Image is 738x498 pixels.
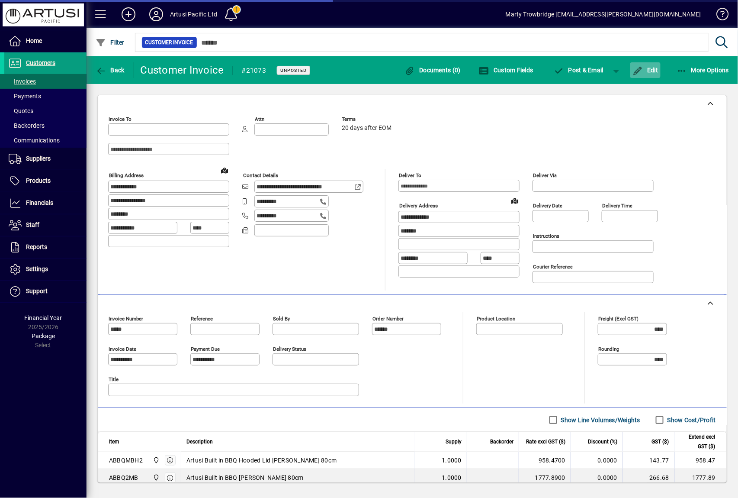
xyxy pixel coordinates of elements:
[170,7,217,21] div: Artusi Pacific Ltd
[4,118,87,133] a: Backorders
[242,64,266,78] div: #21073
[490,437,513,446] span: Backorder
[9,93,41,100] span: Payments
[26,177,51,184] span: Products
[186,473,304,482] span: Artusi Built in BBQ [PERSON_NAME] 80cm
[9,137,60,144] span: Communications
[4,74,87,89] a: Invoices
[26,265,48,272] span: Settings
[4,281,87,302] a: Support
[559,416,640,424] label: Show Line Volumes/Weights
[4,103,87,118] a: Quotes
[191,316,213,322] mat-label: Reference
[9,78,36,85] span: Invoices
[4,214,87,236] a: Staff
[151,456,160,465] span: Main Warehouse
[145,38,193,47] span: Customer Invoice
[109,376,119,382] mat-label: Title
[218,163,231,177] a: View on map
[109,346,136,352] mat-label: Invoice date
[533,264,573,270] mat-label: Courier Reference
[533,233,559,239] mat-label: Instructions
[255,116,264,122] mat-label: Attn
[554,67,604,74] span: ost & Email
[4,259,87,280] a: Settings
[96,39,125,46] span: Filter
[506,7,701,21] div: Marty Trowbridge [EMAIL_ADDRESS][PERSON_NAME][DOMAIN_NAME]
[32,333,55,340] span: Package
[115,6,142,22] button: Add
[524,473,565,482] div: 1777.8900
[93,62,127,78] button: Back
[87,62,134,78] app-page-header-button: Back
[26,221,39,228] span: Staff
[273,346,306,352] mat-label: Delivery status
[26,199,53,206] span: Financials
[9,107,33,114] span: Quotes
[273,316,290,322] mat-label: Sold by
[26,243,47,250] span: Reports
[526,437,565,446] span: Rate excl GST ($)
[652,437,669,446] span: GST ($)
[710,2,727,30] a: Knowledge Base
[186,456,337,465] span: Artusi Built in BBQ Hooded Lid [PERSON_NAME] 80cm
[93,35,127,50] button: Filter
[404,67,461,74] span: Documents (0)
[674,452,726,469] td: 958.47
[524,456,565,465] div: 958.4700
[4,170,87,192] a: Products
[25,314,62,321] span: Financial Year
[151,473,160,482] span: Main Warehouse
[477,316,515,322] mat-label: Product location
[402,62,463,78] button: Documents (0)
[280,68,307,73] span: Unposted
[477,62,536,78] button: Custom Fields
[342,116,394,122] span: Terms
[680,432,716,451] span: Extend excl GST ($)
[677,67,729,74] span: More Options
[399,172,421,178] mat-label: Deliver To
[4,236,87,258] a: Reports
[442,456,462,465] span: 1.0000
[533,203,562,209] mat-label: Delivery date
[186,437,213,446] span: Description
[549,62,608,78] button: Post & Email
[342,125,391,132] span: 20 days after EOM
[508,194,522,207] a: View on map
[571,469,622,486] td: 0.0000
[674,469,726,486] td: 1777.89
[26,37,42,44] span: Home
[109,316,143,322] mat-label: Invoice number
[26,59,55,66] span: Customers
[588,437,617,446] span: Discount (%)
[446,437,462,446] span: Supply
[109,473,138,482] div: ABBQ2MB
[109,456,143,465] div: ABBQMBH2
[142,6,170,22] button: Profile
[109,116,132,122] mat-label: Invoice To
[533,172,557,178] mat-label: Deliver via
[4,89,87,103] a: Payments
[141,63,224,77] div: Customer Invoice
[571,452,622,469] td: 0.0000
[191,346,220,352] mat-label: Payment due
[96,67,125,74] span: Back
[4,133,87,148] a: Communications
[26,155,51,162] span: Suppliers
[674,62,732,78] button: More Options
[598,316,639,322] mat-label: Freight (excl GST)
[4,148,87,170] a: Suppliers
[622,452,674,469] td: 143.77
[4,30,87,52] a: Home
[442,473,462,482] span: 1.0000
[602,203,632,209] mat-label: Delivery time
[9,122,45,129] span: Backorders
[479,67,533,74] span: Custom Fields
[666,416,716,424] label: Show Cost/Profit
[598,346,619,352] mat-label: Rounding
[568,67,572,74] span: P
[372,316,404,322] mat-label: Order number
[632,67,658,74] span: Edit
[630,62,661,78] button: Edit
[4,192,87,214] a: Financials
